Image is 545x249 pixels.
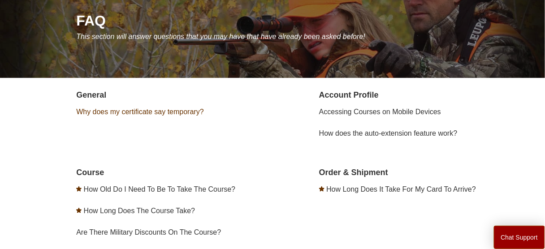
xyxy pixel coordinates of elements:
a: Accessing Courses on Mobile Devices [319,108,441,116]
svg: Promoted article [76,208,82,213]
p: This section will answer questions that you may have that have already been asked before! [76,31,518,42]
a: How does the auto-extension feature work? [319,129,458,137]
svg: Promoted article [76,186,82,192]
a: Are There Military Discounts On The Course? [76,228,221,236]
a: How Long Does It Take For My Card To Arrive? [326,185,476,193]
a: How Old Do I Need To Be To Take The Course? [84,185,236,193]
a: How Long Does The Course Take? [84,207,195,215]
a: Why does my certificate say temporary? [76,108,204,116]
a: General [76,90,106,99]
a: Order & Shipment [319,168,388,177]
a: Account Profile [319,90,379,99]
a: Course [76,168,104,177]
svg: Promoted article [319,186,324,192]
h1: FAQ [76,10,518,31]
